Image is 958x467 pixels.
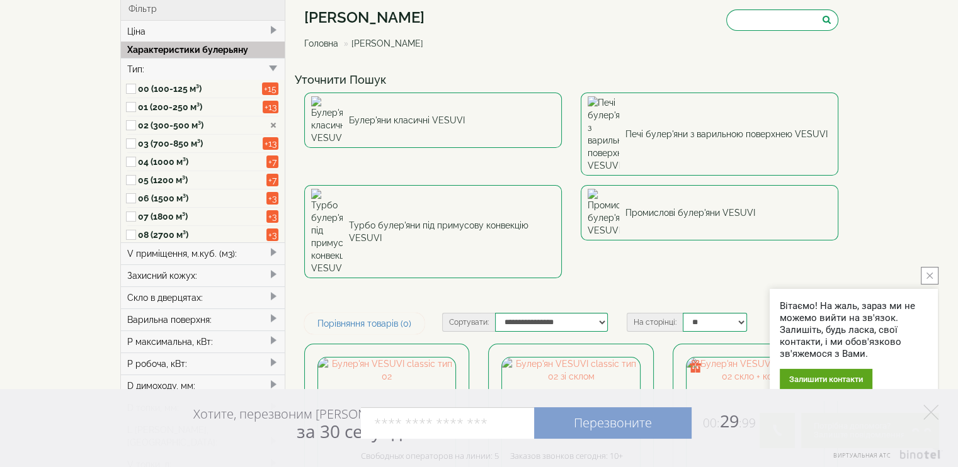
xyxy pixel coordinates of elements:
span: :99 [739,415,756,431]
img: gift [689,360,702,373]
label: 02 (300-500 м³) [138,119,263,132]
span: 29 [692,409,756,432]
span: +3 [266,228,278,241]
a: Турбо булер'яни під примусову конвекцію VESUVI Турбо булер'яни під примусову конвекцію VESUVI [304,185,562,278]
label: 01 (200-250 м³) [138,101,263,113]
label: 08 (2700 м³) [138,228,263,241]
div: Захисний кожух: [121,264,285,286]
span: +3 [266,192,278,205]
div: P максимальна, кВт: [121,330,285,352]
div: Вітаємо! На жаль, зараз ми не можемо вийти на зв'язок. Залишіть, будь ласка, свої контакти, і ми ... [780,300,928,360]
div: Залишити контакти [780,369,872,390]
div: V приміщення, м.куб. (м3): [121,242,285,264]
a: Булер'яни класичні VESUVI Булер'яни класичні VESUVI [304,93,562,148]
li: [PERSON_NAME] [341,37,423,50]
div: Характеристики булерьяну [121,42,285,58]
a: Элемент управления [923,405,938,420]
div: Варильна поверхня: [121,308,285,330]
label: 07 (1800 м³) [138,210,263,223]
label: 06 (1500 м³) [138,192,263,205]
div: Скло в дверцятах: [121,286,285,308]
h1: [PERSON_NAME] [304,9,433,26]
h4: Уточнити Пошук [295,74,848,86]
div: P робоча, кВт: [121,352,285,374]
span: +13 [263,137,278,150]
img: Булер'яни класичні VESUVI [311,96,343,144]
label: Сортувати: [442,313,495,332]
a: Элемент управления [826,450,942,467]
div: Хотите, перезвоним [PERSON_NAME] [193,406,409,441]
img: Печі булер'яни з варильною поверхнею VESUVI [588,96,619,172]
div: Ціна [121,21,285,42]
label: 03 (700-850 м³) [138,137,263,150]
span: +3 [266,210,278,223]
label: На сторінці: [627,313,683,332]
label: 00 (100-125 м³) [138,82,263,95]
div: Тип: [121,58,285,80]
label: 05 (1200 м³) [138,174,263,186]
a: Перезвоните [534,407,692,439]
span: Виртуальная АТС [833,451,891,459]
img: Промислові булер'яни VESUVI [588,189,619,237]
span: +13 [263,101,278,113]
a: Порівняння товарів (0) [304,313,425,334]
a: Промислові булер'яни VESUVI Промислові булер'яни VESUVI [581,185,838,240]
button: close button [921,267,938,284]
a: Головна [304,38,338,48]
span: за 30 секунд? [297,419,409,443]
a: Печі булер'яни з варильною поверхнею VESUVI Печі булер'яни з варильною поверхнею VESUVI [581,93,838,176]
span: +15 [262,82,278,95]
span: 00: [703,415,720,431]
label: 04 (1000 м³) [138,155,263,168]
div: D димоходу, мм: [121,374,285,397]
img: Турбо булер'яни під примусову конвекцію VESUVI [311,189,343,274]
span: +7 [266,174,278,186]
span: +7 [266,155,278,168]
div: Свободных операторов на линии: 5 Заказов звонков сегодня: 10+ [361,451,623,461]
